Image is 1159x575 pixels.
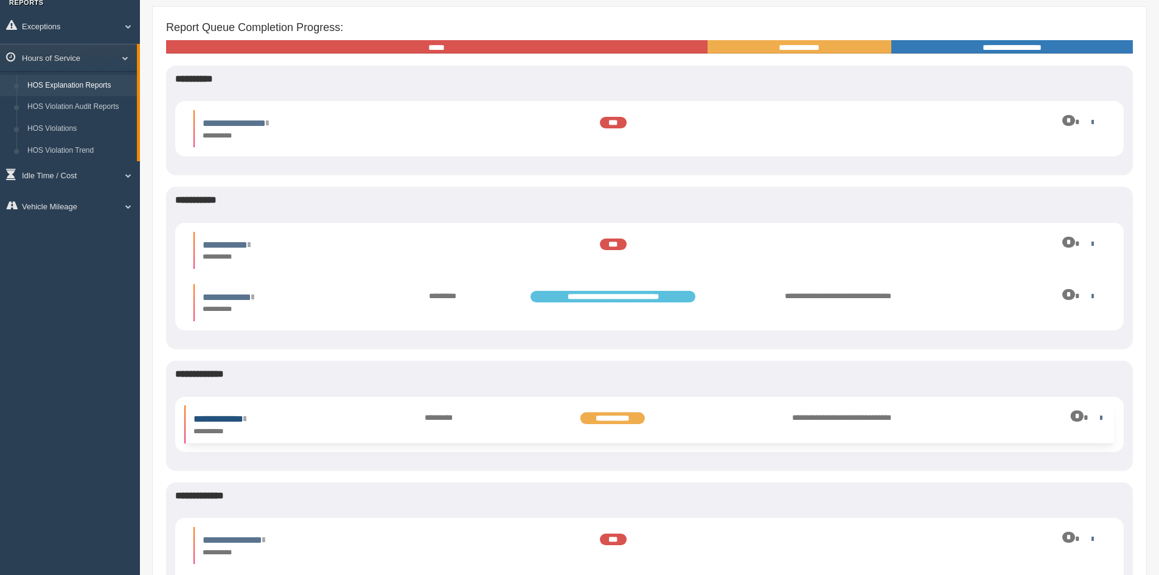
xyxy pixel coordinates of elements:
li: Expand [184,405,1115,443]
li: Expand [193,527,1105,564]
h4: Report Queue Completion Progress: [166,22,1133,34]
li: Expand [193,284,1105,321]
li: Expand [193,110,1105,147]
a: HOS Violation Audit Reports [22,96,137,118]
li: Expand [193,232,1105,269]
a: HOS Explanation Reports [22,75,137,97]
a: HOS Violations [22,118,137,140]
a: HOS Violation Trend [22,140,137,162]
